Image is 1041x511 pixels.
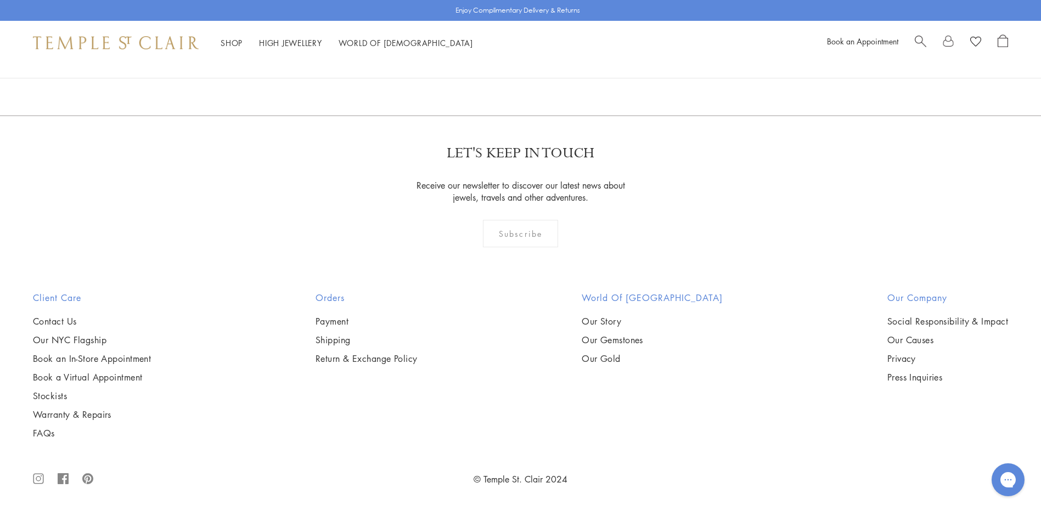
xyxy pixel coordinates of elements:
[259,37,322,48] a: High JewelleryHigh Jewellery
[827,36,898,47] a: Book an Appointment
[474,473,567,485] a: © Temple St. Clair 2024
[887,371,1008,383] a: Press Inquiries
[33,315,151,327] a: Contact Us
[33,408,151,421] a: Warranty & Repairs
[998,35,1008,51] a: Open Shopping Bag
[483,220,558,247] div: Subscribe
[582,353,723,365] a: Our Gold
[887,334,1008,346] a: Our Causes
[887,353,1008,365] a: Privacy
[33,371,151,383] a: Book a Virtual Appointment
[887,291,1008,304] h2: Our Company
[33,291,151,304] h2: Client Care
[221,37,243,48] a: ShopShop
[221,36,473,50] nav: Main navigation
[582,291,723,304] h2: World of [GEOGRAPHIC_DATA]
[316,353,418,365] a: Return & Exchange Policy
[33,427,151,439] a: FAQs
[582,334,723,346] a: Our Gemstones
[33,390,151,402] a: Stockists
[316,291,418,304] h2: Orders
[986,459,1030,500] iframe: Gorgias live chat messenger
[316,315,418,327] a: Payment
[455,5,580,16] p: Enjoy Complimentary Delivery & Returns
[33,36,199,49] img: Temple St. Clair
[915,35,926,51] a: Search
[409,179,632,203] p: Receive our newsletter to discover our latest news about jewels, travels and other adventures.
[316,334,418,346] a: Shipping
[33,334,151,346] a: Our NYC Flagship
[339,37,473,48] a: World of [DEMOGRAPHIC_DATA]World of [DEMOGRAPHIC_DATA]
[582,315,723,327] a: Our Story
[887,315,1008,327] a: Social Responsibility & Impact
[33,353,151,365] a: Book an In-Store Appointment
[970,35,981,51] a: View Wishlist
[447,144,594,163] p: LET'S KEEP IN TOUCH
